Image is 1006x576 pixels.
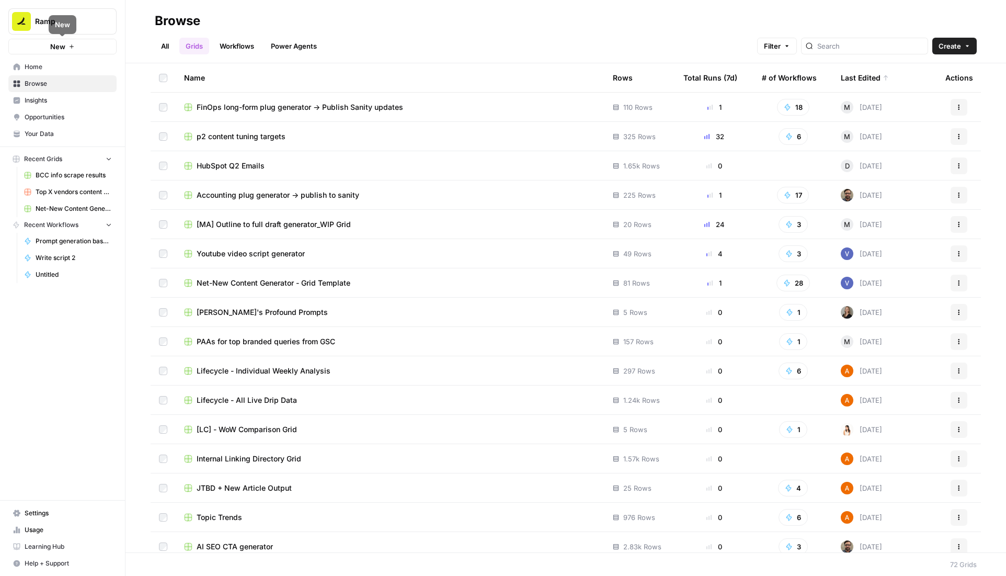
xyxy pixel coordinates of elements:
span: 5 Rows [623,424,647,435]
button: Help + Support [8,555,117,572]
div: [DATE] [841,394,882,406]
a: Power Agents [265,38,323,54]
img: w3u4o0x674bbhdllp7qjejaf0yui [841,189,853,201]
button: 28 [776,275,810,291]
a: Topic Trends [184,512,596,523]
a: p2 content tuning targets [184,131,596,142]
button: 3 [779,245,808,262]
span: AI SEO CTA generator [197,541,273,552]
a: [LC] - WoW Comparison Grid [184,424,596,435]
div: [DATE] [841,335,882,348]
div: # of Workflows [762,63,817,92]
a: Insights [8,92,117,109]
img: io4ypvsgsdj46an5fw5xz6gw7t15 [841,423,853,436]
div: [DATE] [841,540,882,553]
a: Top X vendors content generator [19,184,117,200]
span: 1.24k Rows [623,395,660,405]
div: 1 [683,278,745,288]
a: Lifecycle - Individual Weekly Analysis [184,366,596,376]
a: All [155,38,175,54]
span: Internal Linking Directory Grid [197,454,301,464]
span: Usage [25,525,112,535]
a: Usage [8,522,117,538]
div: 0 [683,161,745,171]
span: M [844,336,850,347]
button: 3 [779,216,808,233]
span: Net-New Content Generator - Grid Template [197,278,350,288]
span: [MA] Outline to full draft generator_WIP Grid [197,219,351,230]
a: Grids [179,38,209,54]
div: [DATE] [841,218,882,231]
button: 1 [779,304,807,321]
span: PAAs for top branded queries from GSC [197,336,335,347]
span: 2.83k Rows [623,541,661,552]
span: [PERSON_NAME]'s Profound Prompts [197,307,328,318]
span: Ramp [35,16,98,27]
button: 6 [779,363,808,379]
span: Topic Trends [197,512,242,523]
button: 1 [779,421,807,438]
div: Name [184,63,596,92]
span: New [50,41,65,52]
span: D [845,161,850,171]
button: Recent Grids [8,151,117,167]
span: Write script 2 [36,253,112,263]
span: Learning Hub [25,542,112,551]
a: Accounting plug generator -> publish to sanity [184,190,596,200]
span: Recent Grids [24,154,62,164]
span: 20 Rows [623,219,651,230]
img: i32oznjerd8hxcycc1k00ct90jt3 [841,394,853,406]
a: HubSpot Q2 Emails [184,161,596,171]
img: i32oznjerd8hxcycc1k00ct90jt3 [841,482,853,494]
button: Create [932,38,977,54]
span: Help + Support [25,559,112,568]
img: i32oznjerd8hxcycc1k00ct90jt3 [841,511,853,524]
a: Net-New Content Generator - Grid Template [184,278,596,288]
span: 225 Rows [623,190,656,200]
img: w3u4o0x674bbhdllp7qjejaf0yui [841,540,853,553]
input: Search [817,41,923,51]
div: 0 [683,424,745,435]
span: [LC] - WoW Comparison Grid [197,424,297,435]
a: Your Data [8,126,117,142]
span: M [844,219,850,230]
span: Top X vendors content generator [36,187,112,197]
span: Settings [25,509,112,518]
div: 0 [683,512,745,523]
div: 0 [683,541,745,552]
div: 32 [683,131,745,142]
a: Net-New Content Generator - Grid Template [19,200,117,217]
span: 5 Rows [623,307,647,318]
span: 25 Rows [623,483,651,493]
div: 0 [683,307,745,318]
div: [DATE] [841,160,882,172]
div: 24 [683,219,745,230]
button: 4 [778,480,808,496]
div: 72 Grids [950,559,977,570]
a: JTBD + New Article Output [184,483,596,493]
div: 0 [683,395,745,405]
span: 976 Rows [623,512,655,523]
div: [DATE] [841,423,882,436]
a: Write script 2 [19,250,117,266]
a: Prompt generation based on URL v1 [19,233,117,250]
button: Workspace: Ramp [8,8,117,35]
a: Untitled [19,266,117,283]
span: Lifecycle - Individual Weekly Analysis [197,366,330,376]
div: [DATE] [841,511,882,524]
div: 0 [683,483,745,493]
div: [DATE] [841,453,882,465]
img: i32oznjerd8hxcycc1k00ct90jt3 [841,453,853,465]
span: Create [939,41,961,51]
div: Actions [945,63,973,92]
a: FinOps long-form plug generator -> Publish Sanity updates [184,102,596,112]
div: Total Runs (7d) [683,63,737,92]
span: Filter [764,41,781,51]
img: 2tijbeq1l253n59yk5qyo2htxvbk [841,277,853,289]
span: Lifecycle - All Live Drip Data [197,395,297,405]
button: Filter [757,38,797,54]
button: Recent Workflows [8,217,117,233]
a: Youtube video script generator [184,249,596,259]
div: 0 [683,454,745,464]
button: 18 [777,99,809,116]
